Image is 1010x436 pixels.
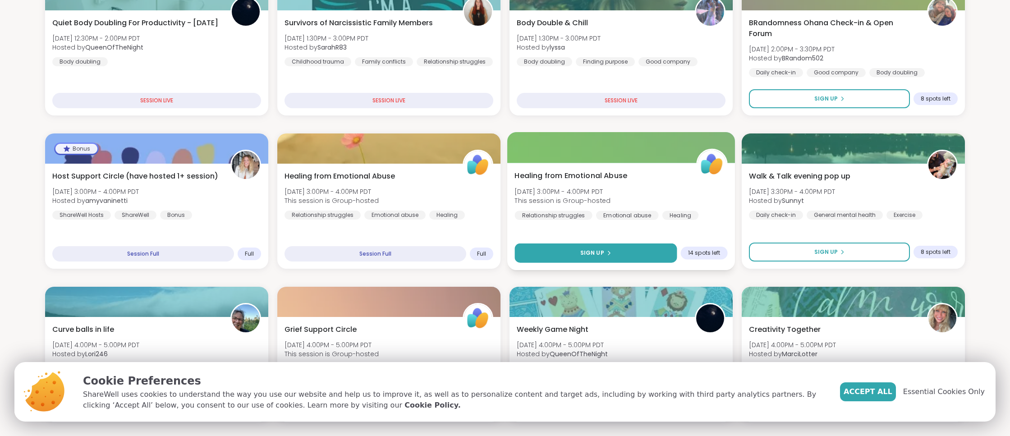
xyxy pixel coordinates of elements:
img: Sunnyt [928,151,956,179]
div: Healing [662,211,699,220]
div: Daily check-in [749,68,803,77]
button: Sign Up [514,243,677,263]
p: ShareWell uses cookies to understand the way you use our website and help us to improve it, as we... [83,389,826,411]
span: Essential Cookies Only [903,386,985,397]
b: amyvaninetti [85,196,128,205]
b: SarahR83 [317,43,347,52]
div: General mental health [807,211,883,220]
span: Hosted by [285,43,368,52]
span: [DATE] 12:30PM - 2:00PM PDT [52,34,143,43]
div: Body doubling [869,68,925,77]
span: Sign Up [580,249,604,257]
div: Body doubling [517,57,572,66]
button: Sign Up [749,243,910,262]
span: 14 spots left [688,249,720,257]
div: Daily check-in [749,211,803,220]
span: [DATE] 3:00PM - 4:00PM PDT [285,187,379,196]
button: Sign Up [749,89,910,108]
a: Cookie Policy. [404,400,460,411]
span: Body Double & Chill [517,18,588,28]
span: Sign Up [814,248,838,256]
span: Accept All [844,386,892,397]
span: Hosted by [517,43,601,52]
span: Hosted by [52,43,143,52]
img: MarciLotter [928,304,956,332]
span: Healing from Emotional Abuse [285,171,395,182]
b: MarciLotter [782,349,817,358]
div: SESSION LIVE [52,93,261,108]
span: Quiet Body Doubling For Productivity - [DATE] [52,18,218,28]
div: Bonus [55,144,97,154]
span: Curve balls in life [52,324,114,335]
span: Weekly Game Night [517,324,588,335]
span: 8 spots left [921,248,950,256]
div: Relationship struggles [285,211,361,220]
span: Sign Up [814,95,838,103]
div: ShareWell Hosts [52,211,111,220]
div: Family conflicts [355,57,413,66]
b: BRandom502 [782,54,823,63]
span: [DATE] 1:30PM - 3:00PM PDT [285,34,368,43]
span: Full [477,250,486,257]
div: ShareWell [115,211,156,220]
span: This session is Group-hosted [285,196,379,205]
b: Lori246 [85,349,108,358]
span: [DATE] 4:00PM - 5:00PM PDT [52,340,139,349]
span: Hosted by [749,349,836,358]
div: Childhood trauma [285,57,351,66]
span: Walk & Talk evening pop up [749,171,850,182]
div: Good company [638,57,698,66]
span: Healing from Emotional Abuse [514,170,627,181]
div: Bonus [160,211,192,220]
button: Accept All [840,382,896,401]
div: SESSION LIVE [285,93,493,108]
span: [DATE] 4:00PM - 5:00PM PDT [749,340,836,349]
b: QueenOfTheNight [85,43,143,52]
span: Hosted by [749,54,835,63]
div: Healing [429,211,465,220]
span: Survivors of Narcissistic Family Members [285,18,433,28]
div: Body doubling [52,57,108,66]
span: Hosted by [52,196,139,205]
div: Exercise [886,211,923,220]
div: Relationship struggles [514,211,592,220]
span: This session is Group-hosted [514,196,611,205]
span: Hosted by [52,349,139,358]
span: This session is Group-hosted [285,349,379,358]
img: QueenOfTheNight [696,304,724,332]
span: [DATE] 3:00PM - 4:00PM PDT [52,187,139,196]
img: amyvaninetti [232,151,260,179]
div: Finding purpose [576,57,635,66]
span: [DATE] 1:30PM - 3:00PM PDT [517,34,601,43]
b: lyssa [550,43,565,52]
div: Good company [807,68,866,77]
div: Session Full [52,246,234,262]
span: BRandomness Ohana Check-in & Open Forum [749,18,917,39]
div: Session Full [285,246,466,262]
span: Full [245,250,254,257]
span: Hosted by [517,349,608,358]
b: Sunnyt [782,196,804,205]
span: Hosted by [749,196,835,205]
div: Emotional abuse [364,211,426,220]
span: [DATE] 3:30PM - 4:00PM PDT [749,187,835,196]
span: [DATE] 3:00PM - 4:00PM PDT [514,187,611,196]
b: QueenOfTheNight [550,349,608,358]
span: [DATE] 2:00PM - 3:30PM PDT [749,45,835,54]
span: [DATE] 4:00PM - 5:00PM PDT [517,340,608,349]
div: Emotional abuse [596,211,659,220]
div: SESSION LIVE [517,93,725,108]
span: Grief Support Circle [285,324,357,335]
img: ShareWell [698,150,726,179]
img: ShareWell [464,304,492,332]
span: 8 spots left [921,95,950,102]
div: Relationship struggles [417,57,493,66]
img: Lori246 [232,304,260,332]
img: ShareWell [464,151,492,179]
span: Host Support Circle (have hosted 1+ session) [52,171,218,182]
p: Cookie Preferences [83,373,826,389]
span: Creativity Together [749,324,821,335]
span: [DATE] 4:00PM - 5:00PM PDT [285,340,379,349]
